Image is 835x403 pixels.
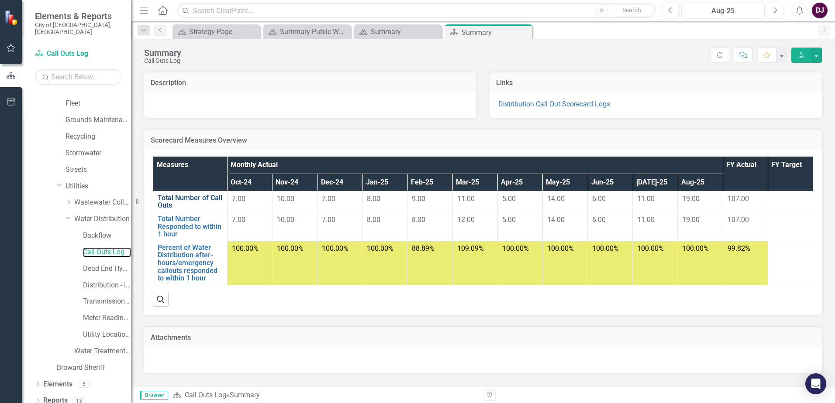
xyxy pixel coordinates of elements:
[175,26,258,37] a: Strategy Page
[232,215,245,224] span: 7.00
[35,49,122,59] a: Call Outs Log
[812,3,828,18] button: DJ
[4,10,20,25] img: ClearPoint Strategy
[457,195,475,203] span: 11.00
[74,346,131,356] a: Water Treatment Plant
[173,390,476,400] div: »
[230,391,260,399] div: Summary
[277,195,294,203] span: 10.00
[177,3,656,18] input: Search ClearPoint...
[35,21,122,36] small: City of [GEOGRAPHIC_DATA], [GEOGRAPHIC_DATA]
[83,297,131,307] a: Transmission and Distribution
[66,115,131,125] a: Grounds Maintenance
[66,148,131,158] a: Stormwater
[74,214,131,224] a: Water Distribution
[322,195,335,203] span: 7.00
[728,244,750,253] span: 99.82%
[502,215,516,224] span: 5.00
[77,380,91,388] div: 5
[622,7,641,14] span: Search
[805,373,826,394] div: Open Intercom Messenger
[322,215,335,224] span: 7.00
[412,244,435,253] span: 88.89%
[682,244,709,253] span: 100.00%
[457,244,484,253] span: 109.09%
[277,215,294,224] span: 10.00
[322,244,348,253] span: 100.00%
[412,195,425,203] span: 9.00
[682,215,700,224] span: 19.00
[496,79,815,87] h3: Links
[457,215,475,224] span: 12.00
[682,195,700,203] span: 19.00
[83,231,131,241] a: Backflow
[610,4,654,17] button: Search
[158,215,223,238] a: Total Number Responded to within 1 hour
[728,215,749,224] span: 107.00
[592,215,606,224] span: 6.00
[83,247,131,257] a: Call Outs Log
[66,99,131,109] a: Fleet
[144,58,181,64] div: Call Outs Log
[498,100,610,108] a: Distribution Call Out Scorecard Logs
[277,244,304,253] span: 100.00%
[681,3,765,18] button: Aug-25
[547,244,574,253] span: 100.00%
[83,264,131,274] a: Dead End Hydrant Flushing Log
[232,244,259,253] span: 100.00%
[66,132,131,142] a: Recycling
[151,137,815,144] h3: Scorecard Measures Overview
[547,215,565,224] span: 14.00
[367,195,380,203] span: 8.00
[356,26,439,37] a: Summary
[280,26,348,37] div: Summary Public Works Administration (5001)
[367,215,380,224] span: 8.00
[371,26,439,37] div: Summary
[83,313,131,323] a: Meter Reading ([PERSON_NAME])
[83,330,131,340] a: Utility Location Requests
[502,195,516,203] span: 5.00
[158,194,223,209] a: Total Number of Call Outs
[637,195,655,203] span: 11.00
[66,165,131,175] a: Streets
[592,244,619,253] span: 100.00%
[140,391,168,400] span: Browser
[266,26,348,37] a: Summary Public Works Administration (5001)
[637,244,664,253] span: 100.00%
[151,334,815,342] h3: Attachments
[412,215,425,224] span: 8.00
[151,79,470,87] h3: Description
[158,244,223,282] a: Percent of Water Distribution after-hours/emergency callouts responded to within 1 hour
[592,195,606,203] span: 6.00
[502,244,529,253] span: 100.00%
[74,198,131,208] a: Wastewater Collection
[43,379,72,389] a: Elements
[144,48,181,58] div: Summary
[189,26,258,37] div: Strategy Page
[35,69,122,85] input: Search Below...
[637,215,655,224] span: 11.00
[367,244,393,253] span: 100.00%
[684,6,762,16] div: Aug-25
[57,363,131,373] a: Broward Sheriff
[35,11,122,21] span: Elements & Reports
[728,195,749,203] span: 107.00
[185,391,226,399] a: Call Outs Log
[232,195,245,203] span: 7.00
[462,27,530,38] div: Summary
[66,181,131,191] a: Utilities
[547,195,565,203] span: 14.00
[83,280,131,290] a: Distribution - inactive scorecard (combined with transmission in [DATE])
